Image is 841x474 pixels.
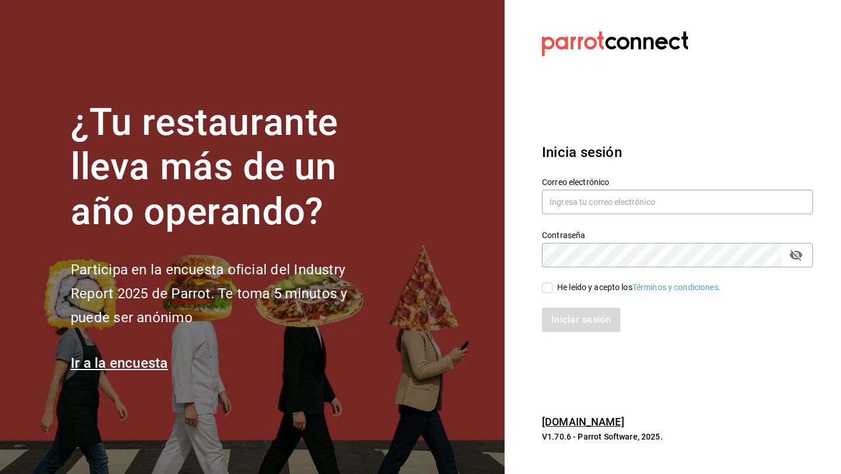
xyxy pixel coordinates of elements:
[542,431,813,442] p: V1.70.6 - Parrot Software, 2025.
[557,281,721,294] div: He leído y acepto los
[542,416,624,428] a: [DOMAIN_NAME]
[542,190,813,214] input: Ingresa tu correo electrónico
[71,355,168,371] a: Ir a la encuesta
[633,283,721,292] a: Términos y condiciones.
[71,258,386,329] h2: Participa en la encuesta oficial del Industry Report 2025 de Parrot. Te toma 5 minutos y puede se...
[71,100,386,235] h1: ¿Tu restaurante lleva más de un año operando?
[542,177,813,186] label: Correo electrónico
[542,231,813,239] label: Contraseña
[542,142,813,163] h3: Inicia sesión
[786,245,806,265] button: passwordField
